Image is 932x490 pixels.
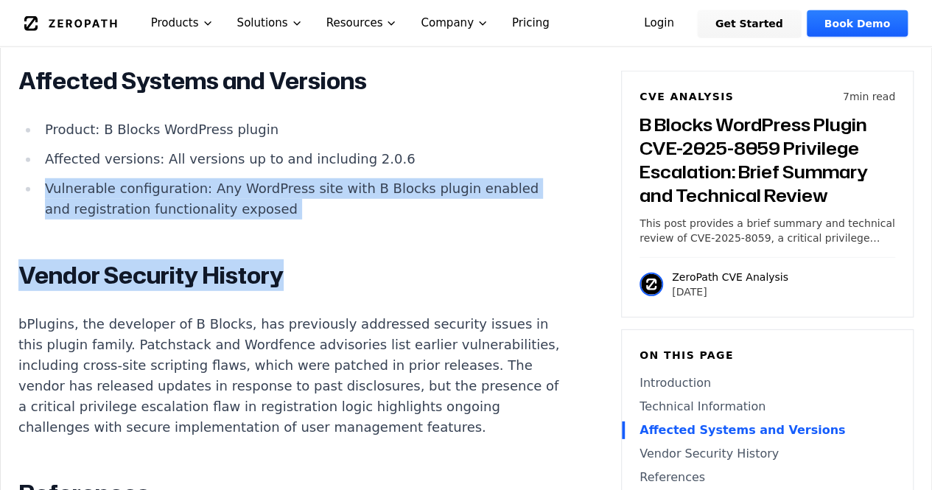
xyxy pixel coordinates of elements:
[626,10,692,37] a: Login
[39,119,567,140] li: Product: B Blocks WordPress plugin
[640,113,895,207] h3: B Blocks WordPress Plugin CVE-2025-8059 Privilege Escalation: Brief Summary and Technical Review
[39,178,567,220] li: Vulnerable configuration: Any WordPress site with B Blocks plugin enabled and registration functi...
[843,89,895,104] p: 7 min read
[640,421,895,439] a: Affected Systems and Versions
[640,374,895,392] a: Introduction
[640,398,895,416] a: Technical Information
[640,89,734,104] h6: CVE Analysis
[640,348,895,363] h6: On this page
[672,284,788,299] p: [DATE]
[807,10,908,37] a: Book Demo
[18,261,567,290] h2: Vendor Security History
[672,270,788,284] p: ZeroPath CVE Analysis
[39,149,567,169] li: Affected versions: All versions up to and including 2.0.6
[640,469,895,486] a: References
[18,314,567,438] p: bPlugins, the developer of B Blocks, has previously addressed security issues in this plugin fami...
[698,10,801,37] a: Get Started
[640,216,895,245] p: This post provides a brief summary and technical review of CVE-2025-8059, a critical privilege es...
[640,445,895,463] a: Vendor Security History
[640,273,663,296] img: ZeroPath CVE Analysis
[18,66,567,96] h2: Affected Systems and Versions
